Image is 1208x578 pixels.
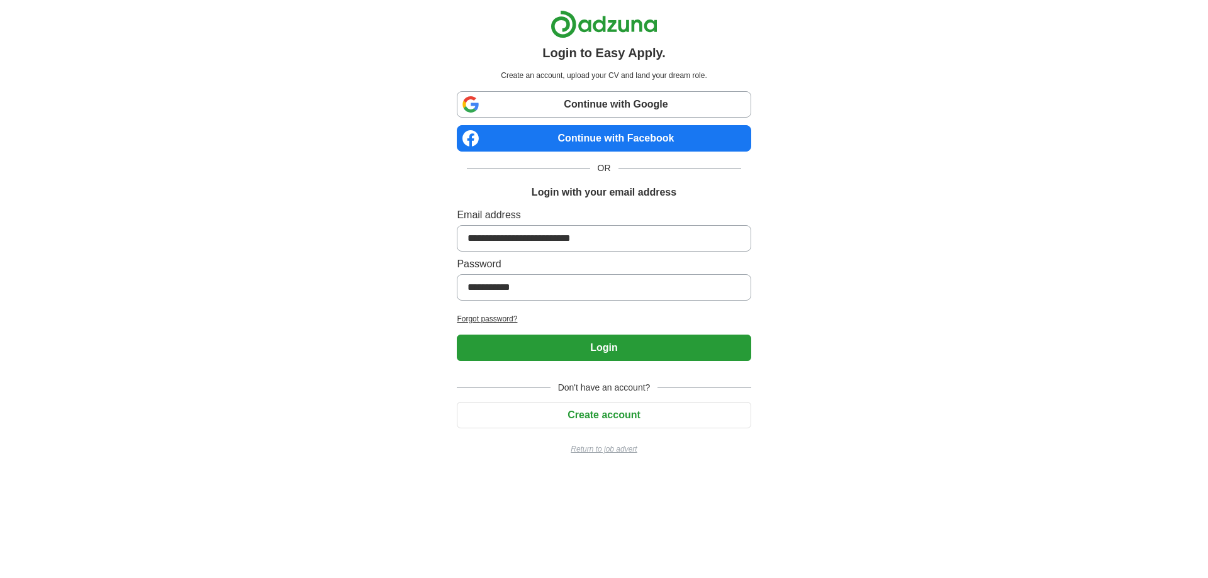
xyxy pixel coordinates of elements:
[457,257,751,272] label: Password
[457,91,751,118] a: Continue with Google
[457,208,751,223] label: Email address
[551,10,657,38] img: Adzuna logo
[590,162,618,175] span: OR
[457,335,751,361] button: Login
[457,409,751,420] a: Create account
[459,70,748,81] p: Create an account, upload your CV and land your dream role.
[457,125,751,152] a: Continue with Facebook
[542,43,666,62] h1: Login to Easy Apply.
[457,402,751,428] button: Create account
[532,185,676,200] h1: Login with your email address
[457,443,751,455] a: Return to job advert
[457,313,751,325] a: Forgot password?
[551,381,658,394] span: Don't have an account?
